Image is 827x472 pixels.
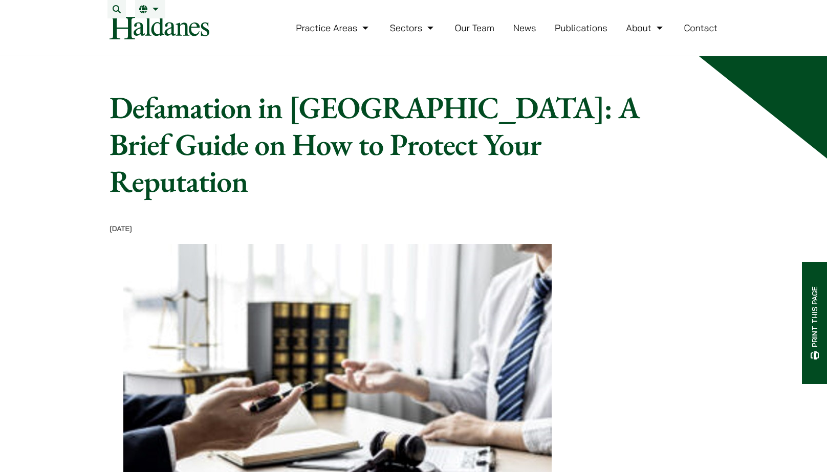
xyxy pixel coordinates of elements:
a: Practice Areas [296,22,371,34]
a: Sectors [390,22,436,34]
a: About [626,22,665,34]
img: Logo of Haldanes [110,16,209,39]
time: [DATE] [110,224,132,233]
a: Publications [555,22,607,34]
a: News [513,22,536,34]
h1: Defamation in [GEOGRAPHIC_DATA]: A Brief Guide on How to Protect Your Reputation [110,89,641,199]
a: Contact [684,22,717,34]
a: EN [139,5,161,13]
a: Our Team [455,22,494,34]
